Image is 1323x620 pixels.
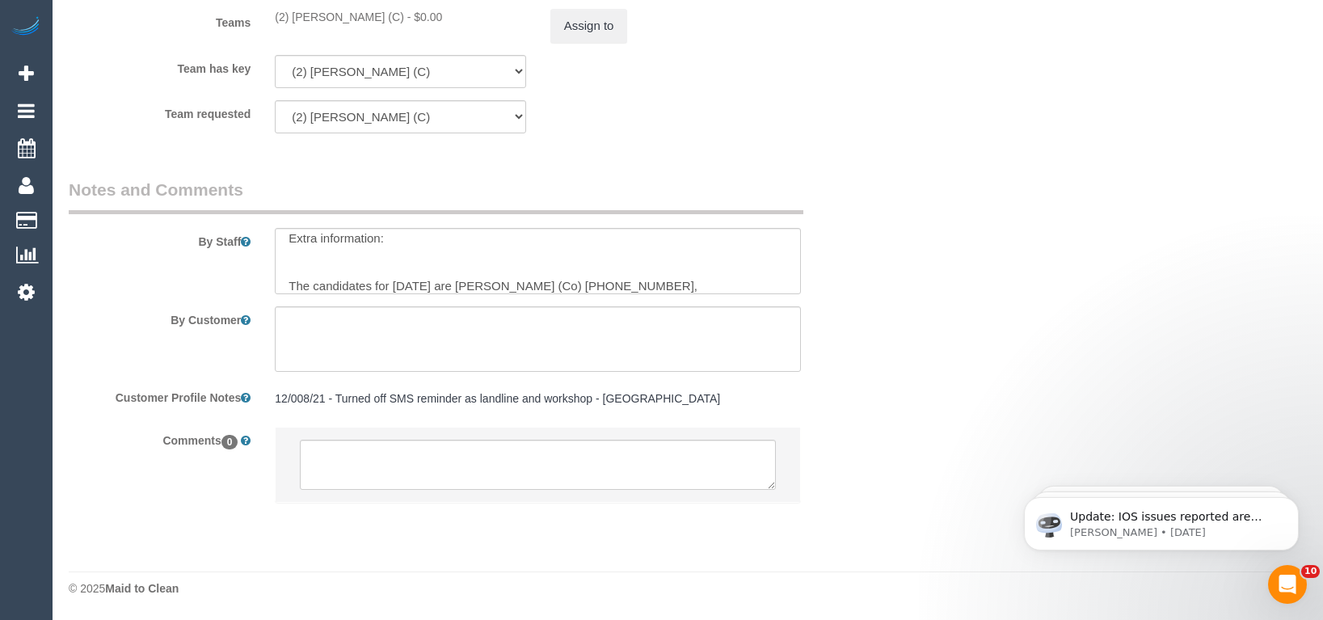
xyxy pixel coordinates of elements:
[1000,463,1323,576] iframe: Intercom notifications message
[57,384,263,406] label: Customer Profile Notes
[10,16,42,39] img: Automaid Logo
[57,228,263,250] label: By Staff
[57,100,263,122] label: Team requested
[275,9,525,25] div: 0 hours x $0.00/hour
[69,178,803,214] legend: Notes and Comments
[57,55,263,77] label: Team has key
[105,582,179,595] strong: Maid to Clean
[275,390,801,407] pre: 12/008/21 - Turned off SMS reminder as landline and workshop - [GEOGRAPHIC_DATA]
[69,580,1307,597] div: © 2025
[221,435,238,449] span: 0
[57,9,263,31] label: Teams
[550,9,628,43] button: Assign to
[1268,565,1307,604] iframe: Intercom live chat
[1301,565,1320,578] span: 10
[57,306,263,328] label: By Customer
[57,427,263,449] label: Comments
